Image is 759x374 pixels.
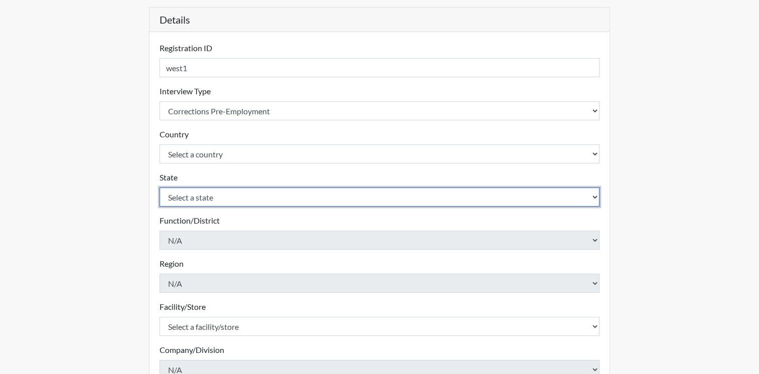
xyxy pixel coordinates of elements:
label: Country [160,128,189,140]
h5: Details [149,8,610,32]
label: State [160,171,178,183]
label: Registration ID [160,42,212,54]
label: Facility/Store [160,301,206,313]
input: Insert a Registration ID, which needs to be a unique alphanumeric value for each interviewee [160,58,600,77]
label: Region [160,258,184,270]
label: Company/Division [160,344,224,356]
label: Function/District [160,215,220,227]
label: Interview Type [160,85,211,97]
